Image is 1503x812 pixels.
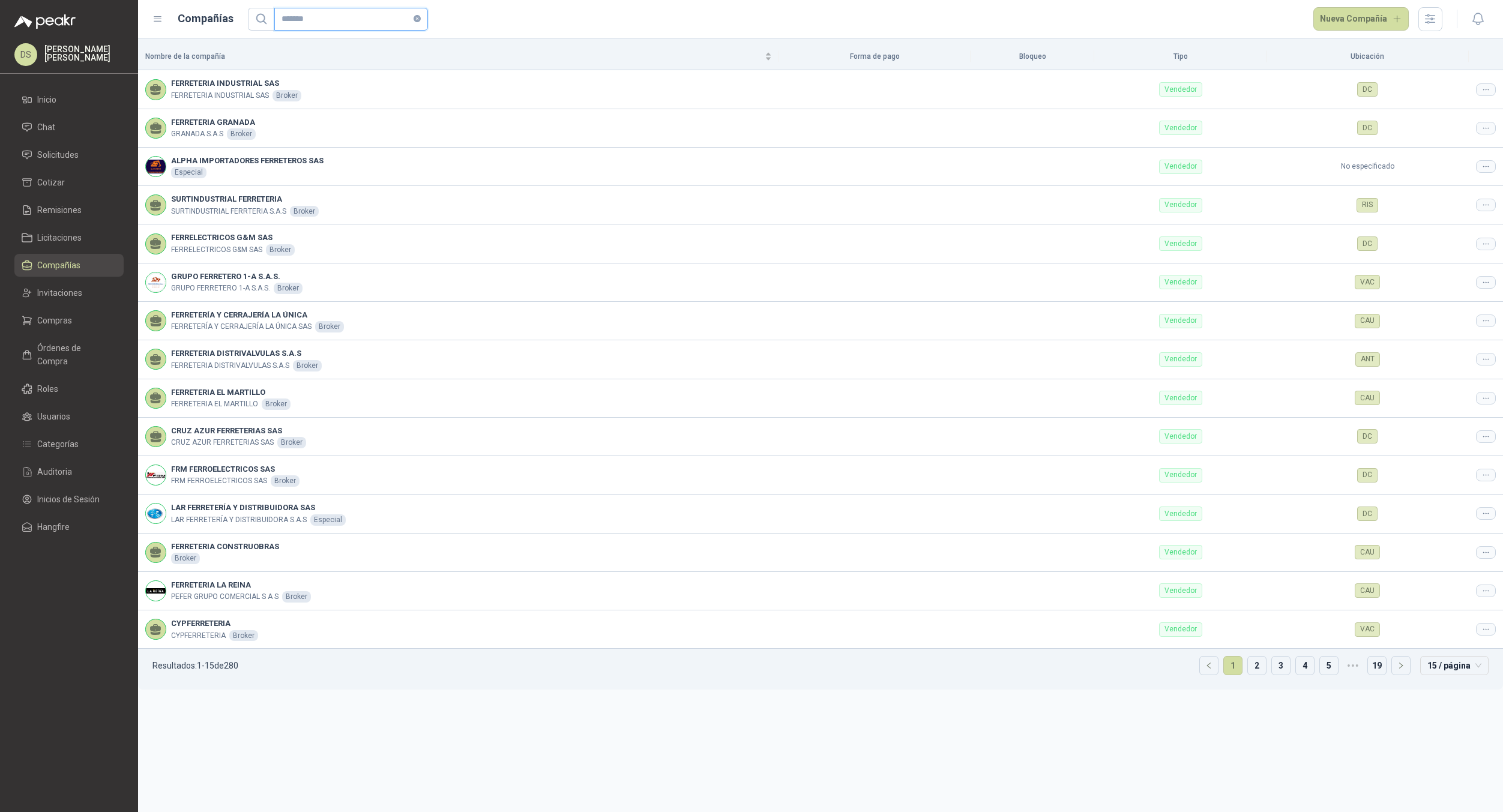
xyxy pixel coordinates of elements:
div: Broker [262,398,291,410]
b: FERRETERIA GRANADA [171,116,256,128]
p: FERRETERIA EL MARTILLO [171,398,258,410]
p: GRANADA S.A.S [171,128,223,140]
a: Compras [14,309,124,332]
span: Solicitudes [37,148,79,161]
div: Broker [273,90,301,101]
li: 2 [1247,656,1267,675]
p: [PERSON_NAME] [PERSON_NAME] [44,45,124,62]
div: DC [1357,82,1378,97]
span: Invitaciones [37,286,82,299]
span: close-circle [414,13,421,25]
div: ANT [1355,352,1380,367]
div: DC [1357,236,1378,251]
a: Solicitudes [14,143,124,166]
div: Vendedor [1159,545,1202,559]
a: 2 [1248,657,1266,675]
b: FERRETERIA CONSTRUOBRAS [171,541,279,553]
th: Nombre de la compañía [138,43,779,70]
a: Categorías [14,433,124,456]
img: Company Logo [146,272,166,292]
a: Roles [14,377,124,400]
a: 19 [1368,657,1386,675]
p: Resultados: 1 - 15 de 280 [152,661,238,670]
li: 1 [1223,656,1242,675]
a: 3 [1272,657,1290,675]
b: SURTINDUSTRIAL FERRETERIA [171,193,319,205]
a: Inicio [14,88,124,111]
div: DC [1357,429,1378,444]
h1: Compañías [178,10,233,27]
span: Usuarios [37,410,70,423]
b: FERRETERIA LA REINA [171,579,311,591]
th: Tipo [1094,43,1266,70]
div: CAU [1355,583,1380,598]
div: CAU [1355,314,1380,328]
div: Broker [266,244,295,256]
img: Company Logo [146,157,166,176]
div: DC [1357,468,1378,483]
span: Categorías [37,438,79,451]
div: Broker [227,128,256,140]
div: Broker [229,630,258,642]
span: Cotizar [37,176,65,189]
div: Especial [310,514,346,526]
div: DC [1357,507,1378,521]
p: No especificado [1274,161,1462,172]
span: close-circle [414,15,421,22]
a: 5 [1320,657,1338,675]
div: CAU [1355,391,1380,405]
span: ••• [1343,656,1363,675]
li: Página siguiente [1391,656,1411,675]
a: Auditoria [14,460,124,483]
span: Inicio [37,93,56,106]
div: Vendedor [1159,198,1202,212]
b: FERRETERIA EL MARTILLO [171,386,291,398]
button: Nueva Compañía [1313,7,1409,31]
a: Órdenes de Compra [14,337,124,373]
b: LAR FERRETERÍA Y DISTRIBUIDORA SAS [171,502,346,514]
b: FERRETERÍA Y CERRAJERÍA LA ÚNICA [171,309,344,321]
div: Broker [290,206,319,217]
div: Vendedor [1159,160,1202,174]
b: GRUPO FERRETERO 1-A S.A.S. [171,271,303,283]
div: Vendedor [1159,468,1202,483]
b: CYPFERRETERIA [171,618,258,630]
span: 15 / página [1427,657,1481,675]
div: tamaño de página [1420,656,1489,675]
span: Hangfire [37,520,70,534]
span: Roles [37,382,58,395]
span: left [1205,662,1212,669]
div: Vendedor [1159,583,1202,598]
p: FERRELECTRICOS G&M SAS [171,244,262,256]
button: left [1200,657,1218,675]
a: Usuarios [14,405,124,428]
a: Cotizar [14,171,124,194]
div: Broker [274,283,303,294]
div: Vendedor [1159,391,1202,405]
span: Auditoria [37,465,72,478]
p: CRUZ AZUR FERRETERIAS SAS [171,437,274,448]
a: Chat [14,116,124,139]
div: VAC [1355,622,1380,637]
li: Página anterior [1199,656,1218,675]
span: Remisiones [37,203,82,217]
div: Broker [293,360,322,371]
div: Broker [271,475,300,487]
p: FERRETERIA INDUSTRIAL SAS [171,90,269,101]
th: Bloqueo [971,43,1094,70]
div: DS [14,43,37,66]
span: Inicios de Sesión [37,493,100,506]
a: 4 [1296,657,1314,675]
div: Vendedor [1159,121,1202,135]
p: SURTINDUSTRIAL FERRTERIA S.A.S [171,206,286,217]
span: Nombre de la compañía [145,51,762,62]
div: Vendedor [1159,352,1202,367]
th: Forma de pago [779,43,971,70]
div: VAC [1355,275,1380,289]
span: right [1397,662,1405,669]
div: Especial [171,167,206,178]
p: FERRETERÍA Y CERRAJERÍA LA ÚNICA SAS [171,321,312,332]
b: CRUZ AZUR FERRETERIAS SAS [171,425,306,437]
a: Invitaciones [14,281,124,304]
